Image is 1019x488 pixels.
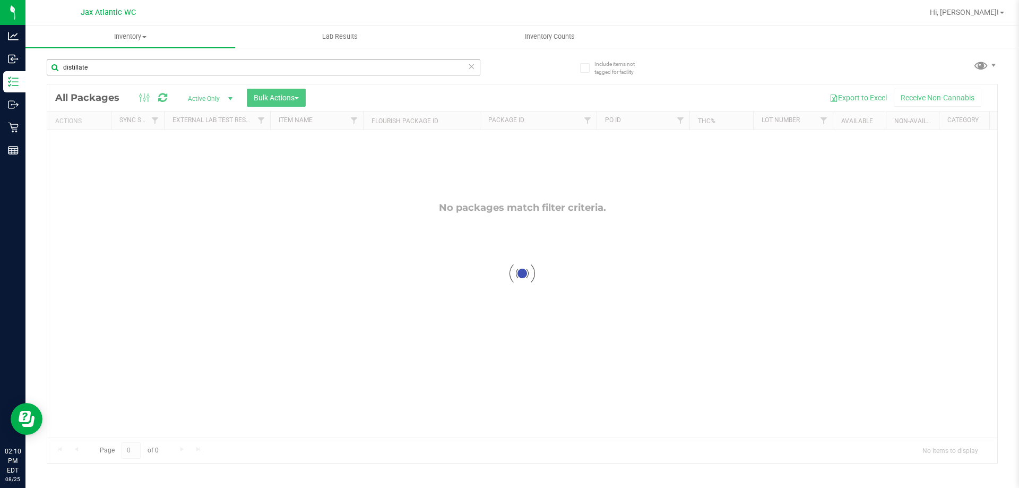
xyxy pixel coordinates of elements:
inline-svg: Inbound [8,54,19,64]
span: Inventory Counts [511,32,589,41]
p: 08/25 [5,475,21,483]
inline-svg: Outbound [8,99,19,110]
inline-svg: Reports [8,145,19,156]
span: Hi, [PERSON_NAME]! [930,8,999,16]
inline-svg: Retail [8,122,19,133]
span: Lab Results [308,32,372,41]
input: Search Package ID, Item Name, SKU, Lot or Part Number... [47,59,480,75]
span: Inventory [25,32,235,41]
span: Jax Atlantic WC [81,8,136,17]
inline-svg: Analytics [8,31,19,41]
a: Inventory [25,25,235,48]
span: Clear [468,59,475,73]
span: Include items not tagged for facility [594,60,647,76]
a: Inventory Counts [445,25,654,48]
inline-svg: Inventory [8,76,19,87]
iframe: Resource center [11,403,42,435]
p: 02:10 PM EDT [5,447,21,475]
a: Lab Results [235,25,445,48]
